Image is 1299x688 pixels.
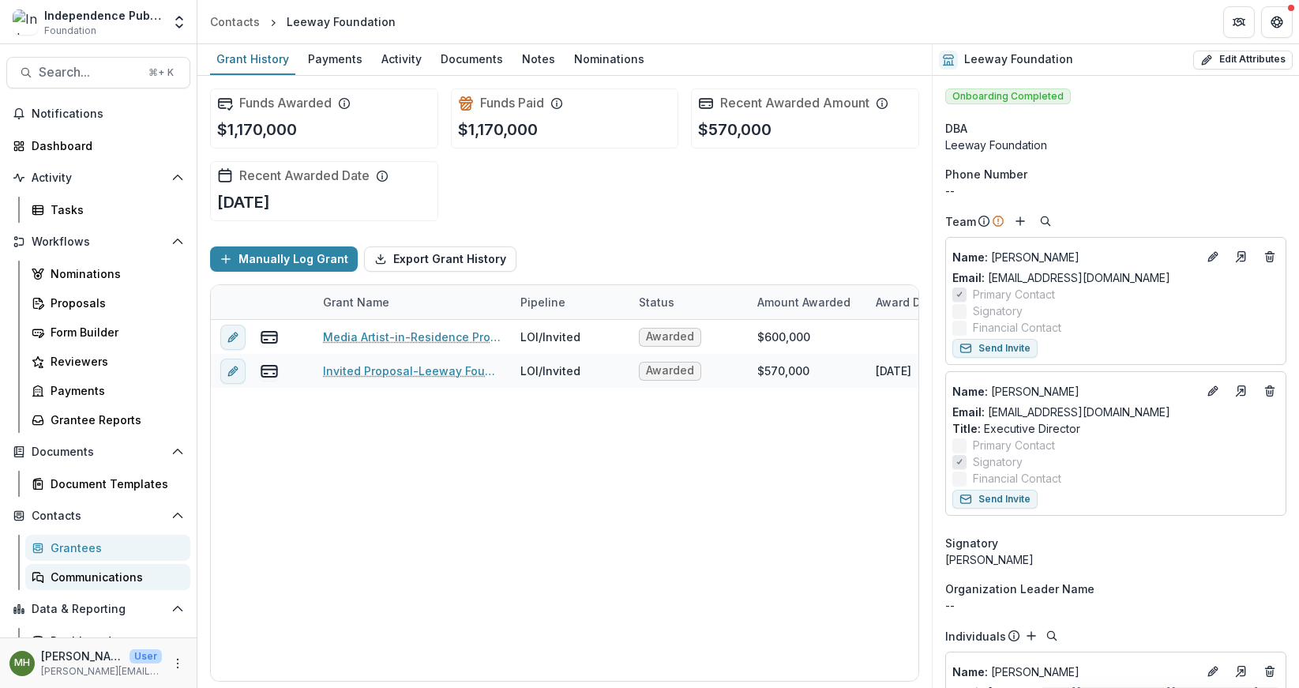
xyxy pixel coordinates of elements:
[646,364,694,378] span: Awarded
[1203,382,1222,400] button: Edit
[1036,212,1055,231] button: Search
[168,654,187,673] button: More
[720,96,869,111] h2: Recent Awarded Amount
[25,319,190,345] a: Form Builder
[302,47,369,70] div: Payments
[945,581,1094,597] span: Organization Leader Name
[434,47,509,70] div: Documents
[866,285,985,319] div: Award Date
[520,329,580,345] div: LOI/Invited
[952,269,1170,286] a: Email: [EMAIL_ADDRESS][DOMAIN_NAME]
[220,325,246,350] button: edit
[1260,662,1279,681] button: Deletes
[13,9,38,35] img: Independence Public Media Foundation
[973,286,1055,303] span: Primary Contact
[952,383,1197,400] p: [PERSON_NAME]
[629,294,684,310] div: Status
[511,294,575,310] div: Pipeline
[698,118,772,141] p: $570,000
[313,285,511,319] div: Grant Name
[952,385,988,398] span: Name :
[952,404,1170,420] a: Email: [EMAIL_ADDRESS][DOMAIN_NAME]
[1261,6,1293,38] button: Get Help
[1011,212,1030,231] button: Add
[757,363,809,379] div: $570,000
[952,664,1197,680] p: [PERSON_NAME]
[511,285,629,319] div: Pipeline
[6,596,190,622] button: Open Data & Reporting
[25,261,190,287] a: Nominations
[25,535,190,561] a: Grantees
[25,471,190,497] a: Document Templates
[6,503,190,528] button: Open Contacts
[516,47,561,70] div: Notes
[434,44,509,75] a: Documents
[130,649,162,664] p: User
[945,551,1286,568] div: [PERSON_NAME]
[25,564,190,590] a: Communications
[51,295,178,311] div: Proposals
[945,182,1286,199] div: --
[364,246,516,272] button: Export Grant History
[945,120,967,137] span: DBA
[6,165,190,190] button: Open Activity
[168,6,190,38] button: Open entity switcher
[568,47,651,70] div: Nominations
[748,294,860,310] div: Amount Awarded
[44,7,162,24] div: Independence Public Media Foundation
[25,348,190,374] a: Reviewers
[1022,626,1041,645] button: Add
[945,166,1027,182] span: Phone Number
[217,190,270,214] p: [DATE]
[568,44,651,75] a: Nominations
[458,118,538,141] p: $1,170,000
[1229,244,1254,269] a: Go to contact
[239,96,332,111] h2: Funds Awarded
[945,213,976,230] p: Team
[952,250,988,264] span: Name :
[14,658,30,668] div: Melissa Hamilton
[32,107,184,121] span: Notifications
[945,535,998,551] span: Signatory
[964,53,1073,66] h2: Leeway Foundation
[145,64,177,81] div: ⌘ + K
[973,437,1055,453] span: Primary Contact
[51,353,178,370] div: Reviewers
[1229,659,1254,684] a: Go to contact
[51,569,178,585] div: Communications
[51,324,178,340] div: Form Builder
[952,405,985,419] span: Email:
[480,96,544,111] h2: Funds Paid
[210,44,295,75] a: Grant History
[204,10,266,33] a: Contacts
[1260,247,1279,266] button: Deletes
[748,285,866,319] div: Amount Awarded
[260,328,279,347] button: view-payments
[39,65,139,80] span: Search...
[629,285,748,319] div: Status
[51,201,178,218] div: Tasks
[945,628,1006,645] p: Individuals
[952,249,1197,265] a: Name: [PERSON_NAME]
[51,265,178,282] div: Nominations
[210,246,358,272] button: Manually Log Grant
[287,13,396,30] div: Leeway Foundation
[945,597,1286,614] p: --
[51,539,178,556] div: Grantees
[32,235,165,249] span: Workflows
[6,229,190,254] button: Open Workflows
[952,422,981,435] span: Title :
[6,101,190,126] button: Notifications
[25,290,190,316] a: Proposals
[323,363,501,379] a: Invited Proposal-Leeway Foundation-12/1/19-11/30/22
[220,359,246,384] button: edit
[945,88,1071,104] span: Onboarding Completed
[239,168,370,183] h2: Recent Awarded Date
[210,47,295,70] div: Grant History
[302,44,369,75] a: Payments
[51,476,178,492] div: Document Templates
[1193,51,1293,70] button: Edit Attributes
[1203,247,1222,266] button: Edit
